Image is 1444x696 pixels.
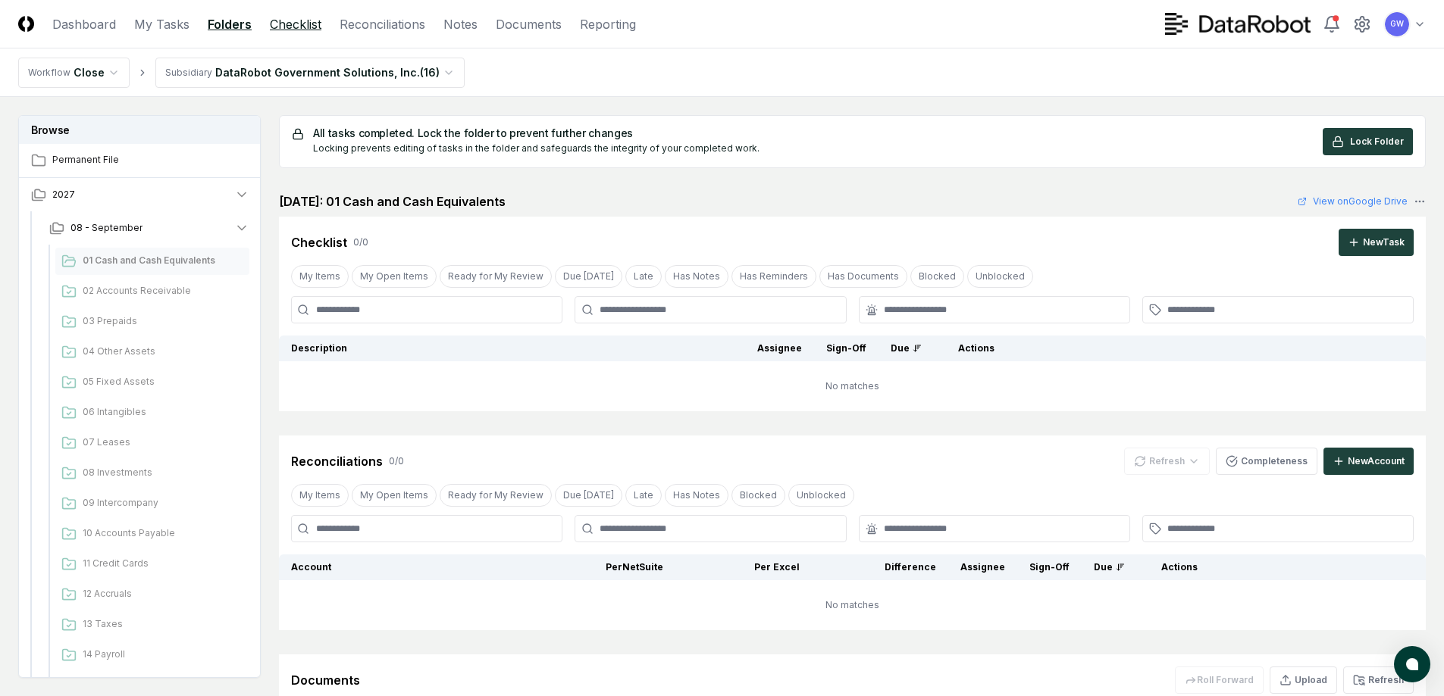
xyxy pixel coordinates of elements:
a: 07 Leases [55,429,249,457]
a: 06 Intangibles [55,399,249,426]
span: Lock Folder [1350,135,1404,148]
nav: breadcrumb [18,58,465,88]
a: Documents [496,15,562,33]
a: 08 Investments [55,460,249,487]
span: 10 Accounts Payable [83,526,243,540]
div: 0 / 0 [389,454,404,468]
h5: All tasks completed. Lock the folder to prevent further changes [313,128,760,139]
button: Ready for My Review [440,484,552,507]
div: Actions [946,342,1414,355]
a: Folders [208,15,252,33]
div: Due [891,342,922,355]
button: NewAccount [1323,448,1414,475]
a: 05 Fixed Assets [55,369,249,396]
button: Has Reminders [731,265,816,288]
div: Checklist [291,233,347,251]
th: Sign-Off [1017,554,1082,580]
span: 02 Accounts Receivable [83,284,243,298]
span: 01 Cash and Cash Equivalents [83,254,243,267]
button: Blocked [731,484,785,507]
span: 06 Intangibles [83,405,243,419]
span: 2027 [52,188,75,201]
a: Permanent File [19,144,262,177]
button: Refresh [1343,666,1414,694]
button: NewTask [1339,229,1414,256]
button: My Open Items [352,484,437,507]
button: Completeness [1216,448,1317,475]
th: Assignee [948,554,1017,580]
button: Unblocked [967,265,1033,288]
th: Assignee [745,336,814,361]
th: Per NetSuite [539,554,675,580]
button: Blocked [910,265,964,288]
div: Actions [1149,560,1414,574]
div: New Task [1363,236,1405,249]
a: 13 Taxes [55,611,249,638]
button: atlas-launcher [1394,646,1430,682]
th: Per Excel [675,554,812,580]
div: 0 / 0 [353,236,368,249]
h3: Browse [19,116,260,144]
span: 03 Prepaids [83,314,243,328]
button: GW [1383,11,1411,38]
button: Unblocked [788,484,854,507]
button: 08 - September [37,211,262,245]
span: 14 Payroll [83,648,243,661]
h2: [DATE]: 01 Cash and Cash Equivalents [279,192,506,211]
a: 12 Accruals [55,581,249,608]
span: 13 Taxes [83,617,243,631]
button: 2027 [19,178,262,211]
span: 04 Other Assets [83,345,243,358]
th: Sign-Off [814,336,879,361]
a: Reconciliations [340,15,425,33]
button: Has Notes [665,484,728,507]
a: Reporting [580,15,636,33]
button: Late [625,265,662,288]
th: Description [279,336,745,361]
button: Due Today [555,484,622,507]
div: Due [1094,560,1125,574]
button: Has Notes [665,265,728,288]
div: Workflow [28,66,70,80]
a: 02 Accounts Receivable [55,278,249,305]
a: 01 Cash and Cash Equivalents [55,248,249,275]
span: 08 Investments [83,466,243,479]
button: My Open Items [352,265,437,288]
button: Due Today [555,265,622,288]
a: Notes [443,15,478,33]
img: Logo [18,16,34,32]
button: Lock Folder [1323,128,1413,155]
span: 07 Leases [83,435,243,449]
a: 03 Prepaids [55,308,249,336]
img: DataRobot logo [1165,13,1311,35]
span: 05 Fixed Assets [83,375,243,389]
a: 09 Intercompany [55,490,249,517]
button: Ready for My Review [440,265,552,288]
a: Dashboard [52,15,116,33]
a: 14 Payroll [55,641,249,669]
div: Documents [291,671,360,689]
span: 08 - September [70,221,143,235]
button: My Items [291,484,349,507]
button: My Items [291,265,349,288]
a: 04 Other Assets [55,339,249,366]
div: New Account [1348,454,1405,468]
button: Late [625,484,662,507]
a: My Tasks [134,15,190,33]
td: No matches [279,361,1426,411]
button: Has Documents [819,265,907,288]
span: 11 Credit Cards [83,557,243,570]
a: Checklist [270,15,321,33]
th: Difference [812,554,948,580]
span: 12 Accruals [83,587,243,601]
a: View onGoogle Drive [1298,195,1408,208]
div: Subsidiary [165,66,212,80]
div: Account [291,560,527,574]
a: 11 Credit Cards [55,551,249,578]
div: Locking prevents editing of tasks in the folder and safeguards the integrity of your completed work. [313,142,760,155]
button: Upload [1270,666,1337,694]
div: Reconciliations [291,452,383,470]
td: No matches [279,580,1426,630]
a: 10 Accounts Payable [55,520,249,548]
span: GW [1390,18,1404,30]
